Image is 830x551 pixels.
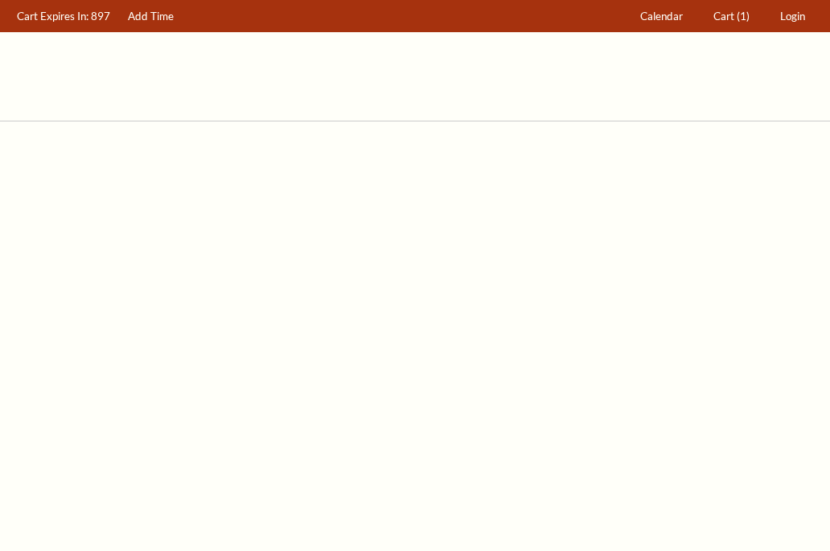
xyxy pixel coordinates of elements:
a: Add Time [121,1,182,32]
a: Login [773,1,813,32]
a: Cart (1) [706,1,758,32]
span: 897 [91,10,110,23]
span: Cart [713,10,734,23]
a: Calendar [633,1,691,32]
span: Login [780,10,805,23]
span: (1) [737,10,750,23]
span: Calendar [640,10,683,23]
span: Cart Expires In: [17,10,88,23]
